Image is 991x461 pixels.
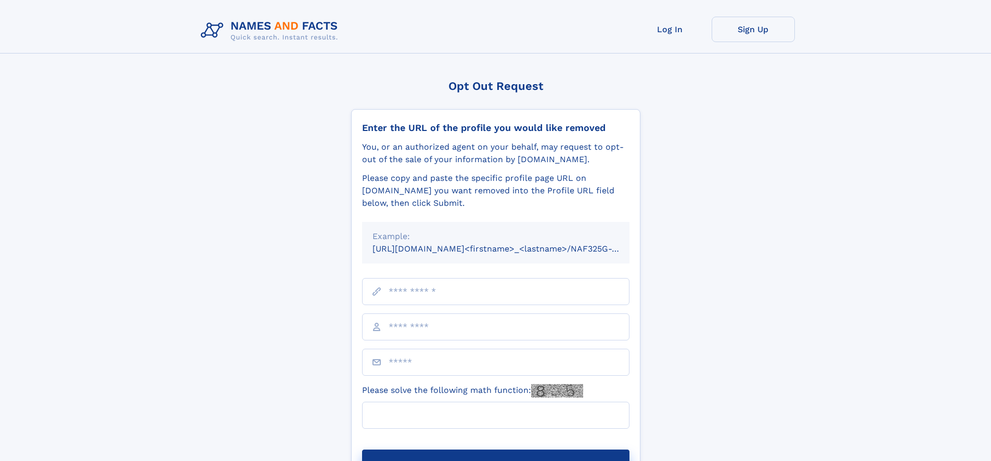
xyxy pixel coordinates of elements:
[712,17,795,42] a: Sign Up
[362,172,629,209] div: Please copy and paste the specific profile page URL on [DOMAIN_NAME] you want removed into the Pr...
[362,141,629,166] div: You, or an authorized agent on your behalf, may request to opt-out of the sale of your informatio...
[351,80,640,93] div: Opt Out Request
[197,17,346,45] img: Logo Names and Facts
[362,122,629,134] div: Enter the URL of the profile you would like removed
[372,244,649,254] small: [URL][DOMAIN_NAME]<firstname>_<lastname>/NAF325G-xxxxxxxx
[362,384,583,398] label: Please solve the following math function:
[372,230,619,243] div: Example:
[628,17,712,42] a: Log In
